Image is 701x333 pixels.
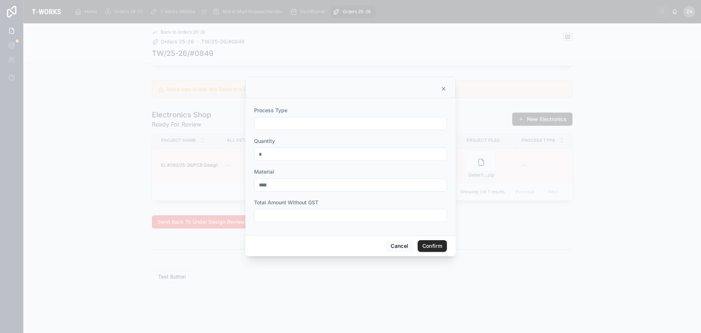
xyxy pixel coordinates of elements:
[386,240,413,252] button: Cancel
[254,138,275,144] span: Quantity
[254,199,318,205] span: Total Amount Without GST
[254,169,274,175] span: Material
[418,240,447,252] button: Confirm
[254,107,287,113] span: Process Type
